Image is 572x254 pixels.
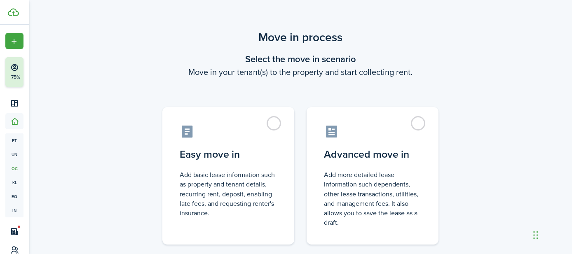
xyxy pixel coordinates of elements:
[5,203,23,217] a: in
[10,74,21,81] p: 75%
[180,147,277,162] control-radio-card-title: Easy move in
[152,29,449,46] scenario-title: Move in process
[533,223,538,247] div: Drag
[5,33,23,49] button: Open menu
[324,147,421,162] control-radio-card-title: Advanced move in
[152,66,449,78] wizard-step-header-description: Move in your tenant(s) to the property and start collecting rent.
[5,147,23,161] a: un
[531,214,572,254] iframe: Chat Widget
[180,170,277,218] control-radio-card-description: Add basic lease information such as property and tenant details, recurring rent, deposit, enablin...
[8,8,19,16] img: TenantCloud
[152,52,449,66] wizard-step-header-title: Select the move in scenario
[5,175,23,189] a: kl
[5,189,23,203] a: eq
[5,57,74,87] button: 75%
[324,170,421,227] control-radio-card-description: Add more detailed lease information such dependents, other lease transactions, utilities, and man...
[5,161,23,175] a: oc
[5,133,23,147] a: pt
